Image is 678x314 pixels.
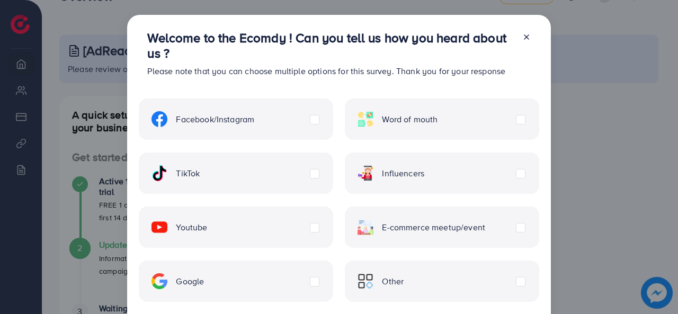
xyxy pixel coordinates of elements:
[358,111,373,127] img: ic-word-of-mouth.a439123d.svg
[176,113,254,125] span: Facebook/Instagram
[151,219,167,235] img: ic-youtube.715a0ca2.svg
[358,219,373,235] img: ic-ecommerce.d1fa3848.svg
[151,273,167,289] img: ic-google.5bdd9b68.svg
[358,165,373,181] img: ic-influencers.a620ad43.svg
[176,167,200,180] span: TikTok
[382,221,485,234] span: E-commerce meetup/event
[176,221,207,234] span: Youtube
[151,165,167,181] img: ic-tiktok.4b20a09a.svg
[382,275,404,288] span: Other
[358,273,373,289] img: ic-other.99c3e012.svg
[147,30,513,61] h3: Welcome to the Ecomdy ! Can you tell us how you heard about us ?
[147,65,513,77] p: Please note that you can choose multiple options for this survey. Thank you for your response
[382,167,424,180] span: Influencers
[176,275,204,288] span: Google
[382,113,438,125] span: Word of mouth
[151,111,167,127] img: ic-facebook.134605ef.svg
